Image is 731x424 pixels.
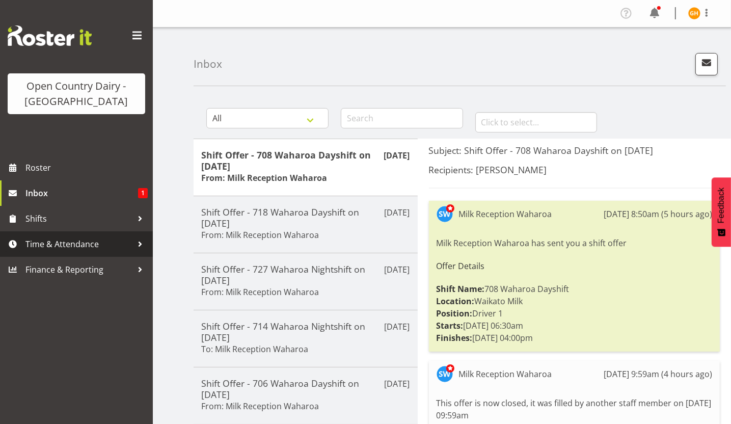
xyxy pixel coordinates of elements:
div: Open Country Dairy - [GEOGRAPHIC_DATA] [18,78,135,109]
h5: Shift Offer - 714 Waharoa Nightshift on [DATE] [201,321,410,343]
div: [DATE] 9:59am (4 hours ago) [604,368,712,380]
p: [DATE] [385,263,410,276]
img: steve-webb7510.jpg [437,366,453,382]
h6: To: Milk Reception Waharoa [201,344,308,354]
h6: From: Milk Reception Waharoa [201,173,327,183]
span: Inbox [25,185,138,201]
h6: From: Milk Reception Waharoa [201,230,319,240]
img: graham-houghton8496.jpg [688,7,700,19]
span: Feedback [717,188,726,223]
div: This offer is now closed, it was filled by another staff member on [DATE] 09:59am [437,394,712,424]
input: Search [341,108,463,128]
p: [DATE] [385,378,410,390]
h6: From: Milk Reception Waharoa [201,287,319,297]
strong: Shift Name: [437,283,485,295]
h4: Inbox [194,58,222,70]
span: Shifts [25,211,132,226]
p: [DATE] [385,321,410,333]
img: steve-webb7510.jpg [437,206,453,222]
h6: Offer Details [437,261,712,271]
p: [DATE] [384,149,410,162]
span: 1 [138,188,148,198]
div: Milk Reception Waharoa [459,368,552,380]
strong: Starts: [437,320,464,331]
img: Rosterit website logo [8,25,92,46]
div: Milk Reception Waharoa has sent you a shift offer 708 Waharoa Dayshift Waikato Milk Driver 1 [DAT... [437,234,712,347]
button: Feedback - Show survey [712,177,731,247]
h5: Recipients: [PERSON_NAME] [429,164,720,175]
strong: Location: [437,296,475,307]
input: Click to select... [475,112,598,132]
h5: Subject: Shift Offer - 708 Waharoa Dayshift on [DATE] [429,145,720,156]
h5: Shift Offer - 727 Waharoa Nightshift on [DATE] [201,263,410,286]
h5: Shift Offer - 706 Waharoa Dayshift on [DATE] [201,378,410,400]
p: [DATE] [385,206,410,219]
div: [DATE] 8:50am (5 hours ago) [604,208,712,220]
span: Time & Attendance [25,236,132,252]
h5: Shift Offer - 708 Waharoa Dayshift on [DATE] [201,149,410,172]
strong: Position: [437,308,473,319]
span: Finance & Reporting [25,262,132,277]
span: Roster [25,160,148,175]
strong: Finishes: [437,332,473,343]
h6: From: Milk Reception Waharoa [201,401,319,411]
h5: Shift Offer - 718 Waharoa Dayshift on [DATE] [201,206,410,229]
div: Milk Reception Waharoa [459,208,552,220]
